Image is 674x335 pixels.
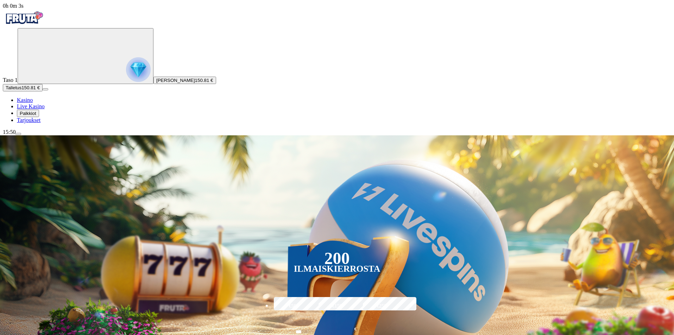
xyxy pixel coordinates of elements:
[153,77,216,84] button: [PERSON_NAME]150.81 €
[3,77,18,83] span: Taso 1
[6,85,21,90] span: Talletus
[156,78,195,83] span: [PERSON_NAME]
[126,57,151,82] img: reward progress
[17,117,40,123] a: gift-inverted iconTarjoukset
[3,84,43,91] button: Talletusplus icon150.81 €
[15,133,21,135] button: menu
[3,3,24,9] span: user session time
[21,85,40,90] span: 150.81 €
[3,9,671,123] nav: Primary
[3,22,45,28] a: Fruta
[354,326,357,333] span: €
[43,88,48,90] button: menu
[294,265,380,273] div: Ilmaiskierrosta
[17,103,45,109] a: poker-chip iconLive Kasino
[17,97,33,103] a: diamond iconKasino
[3,129,15,135] span: 15:50
[317,296,358,316] label: €150
[17,103,45,109] span: Live Kasino
[20,111,36,116] span: Palkkiot
[195,78,213,83] span: 150.81 €
[361,296,402,316] label: €250
[17,110,39,117] button: reward iconPalkkiot
[17,97,33,103] span: Kasino
[3,9,45,27] img: Fruta
[324,254,349,263] div: 200
[18,28,153,84] button: reward progress
[272,296,313,316] label: €50
[17,117,40,123] span: Tarjoukset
